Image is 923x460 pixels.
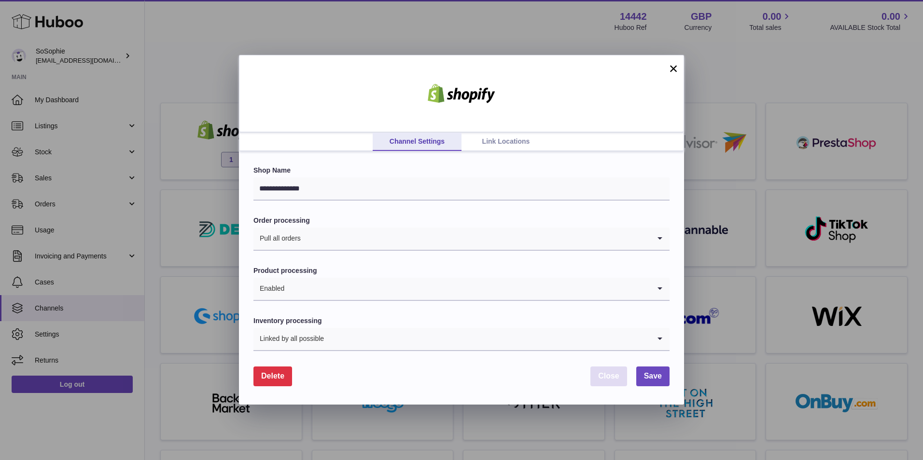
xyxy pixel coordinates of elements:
[253,166,670,175] label: Shop Name
[301,228,650,250] input: Search for option
[253,216,670,225] label: Order processing
[461,133,550,151] a: Link Locations
[636,366,670,386] button: Save
[598,372,619,380] span: Close
[253,228,301,250] span: Pull all orders
[285,278,650,300] input: Search for option
[253,278,670,301] div: Search for option
[253,328,670,351] div: Search for option
[253,316,670,325] label: Inventory processing
[253,328,324,350] span: Linked by all possible
[644,372,662,380] span: Save
[420,84,503,103] img: shopify
[253,366,292,386] button: Delete
[261,372,284,380] span: Delete
[668,63,679,74] button: ×
[324,328,650,350] input: Search for option
[253,228,670,251] div: Search for option
[590,366,627,386] button: Close
[253,278,285,300] span: Enabled
[373,133,461,151] a: Channel Settings
[253,266,670,275] label: Product processing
